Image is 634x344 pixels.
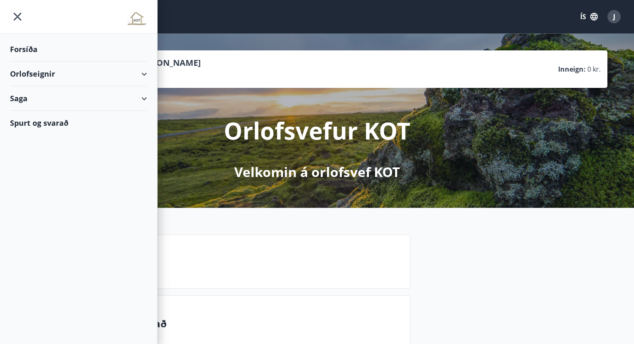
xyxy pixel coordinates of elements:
[10,9,25,24] button: menu
[576,9,602,24] button: ÍS
[88,256,403,270] p: Næstu helgi
[10,111,147,135] div: Spurt og svarað
[604,7,624,27] button: J
[10,37,147,62] div: Forsíða
[10,86,147,111] div: Saga
[587,65,601,74] span: 0 kr.
[126,9,147,26] img: union_logo
[224,115,410,146] p: Orlofsvefur KOT
[234,163,400,181] p: Velkomin á orlofsvef KOT
[558,65,586,74] p: Inneign :
[10,62,147,86] div: Orlofseignir
[613,12,615,21] span: J
[88,317,403,331] p: Spurt og svarað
